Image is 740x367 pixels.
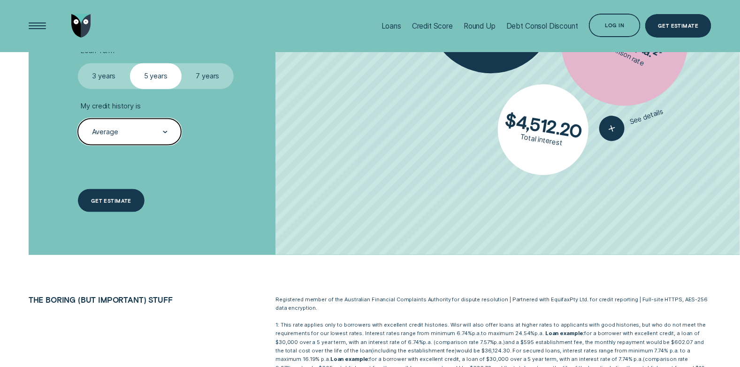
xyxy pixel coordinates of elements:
span: ( [643,356,645,363]
span: Per Annum [535,330,544,337]
span: Per Annum [494,339,504,346]
span: Per Annum [472,330,481,337]
label: 3 years [78,63,130,89]
span: ( [434,339,435,346]
div: Get estimate [91,199,131,203]
span: Per Annum [423,339,433,346]
h2: The boring (but important) stuff [24,295,222,304]
div: Average [92,128,118,137]
span: p.a. [535,330,544,337]
div: Loans [381,22,401,31]
div: Debt Consol Discount [506,22,578,31]
button: Log in [589,14,641,37]
strong: Loan example: [545,330,585,337]
span: Ltd [580,296,587,303]
span: ) [455,348,457,354]
span: p.a. [423,339,433,346]
a: Get Estimate [645,14,712,38]
div: Round Up [464,22,496,31]
img: Wisr [71,14,91,38]
a: Get estimate [78,189,145,213]
span: My credit history is [81,102,141,110]
span: p.a. [472,330,481,337]
span: See details [629,108,665,127]
label: 7 years [182,63,234,89]
span: p.a. [494,339,504,346]
button: See details [596,99,667,145]
button: Open Menu [25,14,49,38]
span: ) [503,339,505,346]
span: Pty [570,296,579,303]
span: P T Y [570,296,579,303]
span: L T D [580,296,587,303]
p: Registered member of the Australian Financial Complaints Authority for dispute resolution | Partn... [275,295,711,313]
label: 5 years [130,63,182,89]
strong: Loan example: [330,356,370,363]
span: ( [372,348,374,354]
div: Credit Score [412,22,453,31]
